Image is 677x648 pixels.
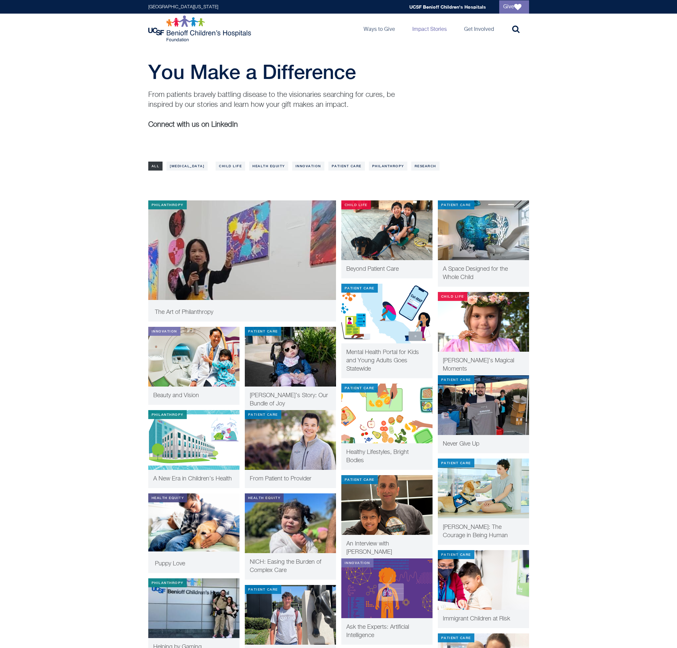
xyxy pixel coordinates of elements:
a: Philanthropy Juliette explaining her art The Art of Philanthropy [148,200,336,322]
a: [MEDICAL_DATA] [167,162,208,171]
a: Patient Care Leia napping in her chair [PERSON_NAME]’s Story: Our Bundle of Joy [245,327,336,413]
div: Child Life [341,200,371,209]
img: Daniel at Chapman [245,585,336,645]
a: Patient Care Immigrant children at risk Immigrant Children at Risk [438,550,529,628]
div: Innovation [341,558,373,567]
span: Healthy Lifestyles, Bright Bodies [346,449,409,464]
a: Patient Care [328,162,365,171]
img: AI in pediatrics [341,558,433,618]
img: Healthy Bodies Healthy Minds [341,384,433,443]
span: Puppy Love [155,561,185,567]
span: Ask the Experts: Artificial Intelligence [346,624,409,638]
img: Logo for UCSF Benioff Children's Hospitals Foundation [148,15,253,42]
a: Innovation Beauty and Vision [148,327,239,405]
img: new hospital building [148,410,239,470]
a: Health Equity Puppy Love [148,493,239,573]
span: Beauty and Vision [153,393,199,398]
div: Philanthropy [148,578,187,587]
span: Beyond Patient Care [346,266,399,272]
a: Patient Care New clinic room interior A Space Designed for the Whole Child [438,200,529,287]
a: Patient Care [PERSON_NAME]: The Courage in Being Human [438,459,529,545]
a: Innovation [292,162,324,171]
iframe: LinkedIn Embedded Content [148,130,175,144]
div: Patient Care [438,200,474,209]
span: The Art of Philanthropy [155,309,213,315]
div: Patient Care [245,410,281,419]
a: Patient Care CAL MAP Mental Health Portal for Kids and Young Adults Goes Statewide [341,284,433,378]
span: From Patient to Provider [250,476,311,482]
img: puppy-love-thumb.png [148,493,239,551]
img: Chris holding up a survivor tee shirt [438,375,529,435]
span: [PERSON_NAME]’s Story: Our Bundle of Joy [250,393,328,407]
a: Patient Care Tej and Raghav on their one-year “liverversary”. An Interview with [PERSON_NAME] [341,475,433,561]
a: UCSF Benioff Children's Hospitals [409,4,486,10]
a: Research [411,162,440,171]
a: Ways to Give [358,14,400,43]
span: Mental Health Portal for Kids and Young Adults Goes Statewide [346,349,419,372]
div: Child Life [438,292,467,301]
a: Philanthropy new hospital building A New Era in Children's Health [148,410,239,488]
a: Philanthropy [369,162,407,171]
a: Give [499,0,529,14]
a: Health Equity [249,162,288,171]
span: [PERSON_NAME]: The Courage in Being Human [443,524,508,539]
img: Leia napping in her chair [245,327,336,387]
span: An Interview with [PERSON_NAME] [346,541,392,555]
div: Innovation [148,327,180,336]
div: Patient Care [341,384,378,393]
span: A New Era in Children's Health [153,476,232,482]
a: Innovation AI in pediatrics Ask the Experts: Artificial Intelligence [341,558,433,645]
span: Immigrant Children at Risk [443,616,510,622]
div: Patient Care [245,327,281,336]
a: Child Life [PERSON_NAME]’s Magical Moments [438,292,529,378]
img: Mariana.jpeg [245,493,336,553]
img: CAL MAP [341,284,433,343]
a: Child Life [216,162,245,171]
p: From patients bravely battling disease to the visionaries searching for cures, be inspired by our... [148,90,404,110]
span: [PERSON_NAME]’s Magical Moments [443,358,514,372]
img: Kyle Quan and his brother [341,200,433,260]
div: Patient Care [245,585,281,594]
div: Health Equity [148,493,187,502]
span: A Space Designed for the Whole Child [443,266,508,280]
div: Patient Care [438,459,474,468]
b: Connect with us on LinkedIn [148,121,238,128]
span: You Make a Difference [148,60,356,83]
div: Philanthropy [148,200,187,209]
a: Patient Care Chris holding up a survivor tee shirt Never Give Up [438,375,529,453]
div: Patient Care [438,633,474,642]
a: Child Life Kyle Quan and his brother Beyond Patient Care [341,200,433,278]
img: New clinic room interior [438,200,529,260]
a: Patient Care From patient to provider From Patient to Provider [245,410,336,488]
img: Tej and Raghav on their one-year “liverversary”. [341,475,433,535]
img: Juliette explaining her art [148,200,336,320]
a: All [148,162,163,171]
img: From patient to provider [245,410,336,470]
a: [GEOGRAPHIC_DATA][US_STATE] [148,5,218,9]
a: Health Equity NICH: Easing the Burden of Complex Care [245,493,336,580]
div: Patient Care [438,375,474,384]
img: Immigrant children at risk [438,550,529,610]
span: NICH: Easing the Burden of Complex Care [250,559,321,573]
div: Health Equity [245,493,284,502]
img: AfterlightImage.JPG [148,578,239,638]
a: Impact Stories [407,14,452,43]
div: Patient Care [341,284,378,293]
div: Philanthropy [148,410,187,419]
div: Patient Care [341,475,378,484]
img: elena-thumbnail-video-no-button.png [438,459,529,518]
div: Patient Care [438,550,474,559]
a: Get Involved [459,14,499,43]
a: Patient Care Healthy Bodies Healthy Minds Healthy Lifestyles, Bright Bodies [341,384,433,470]
span: Never Give Up [443,441,479,447]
